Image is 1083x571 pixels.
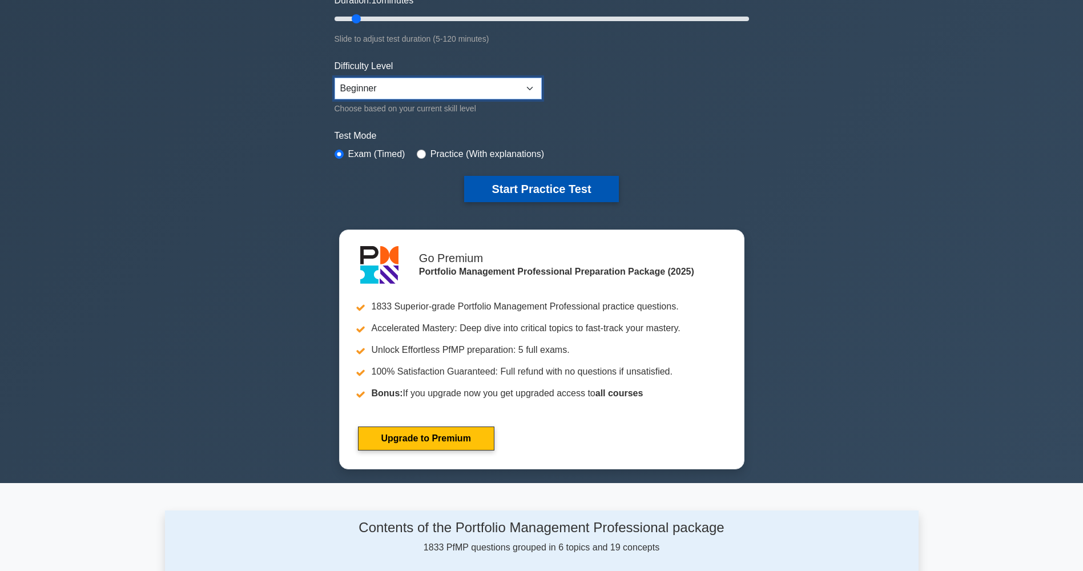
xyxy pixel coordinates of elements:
a: Upgrade to Premium [358,427,494,451]
div: Choose based on your current skill level [335,102,542,115]
div: Slide to adjust test duration (5-120 minutes) [335,32,749,46]
div: 1833 PfMP questions grouped in 6 topics and 19 concepts [273,520,811,554]
label: Exam (Timed) [348,147,405,161]
label: Difficulty Level [335,59,393,73]
label: Practice (With explanations) [430,147,544,161]
h4: Contents of the Portfolio Management Professional package [273,520,811,536]
label: Test Mode [335,129,749,143]
button: Start Practice Test [464,176,618,202]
